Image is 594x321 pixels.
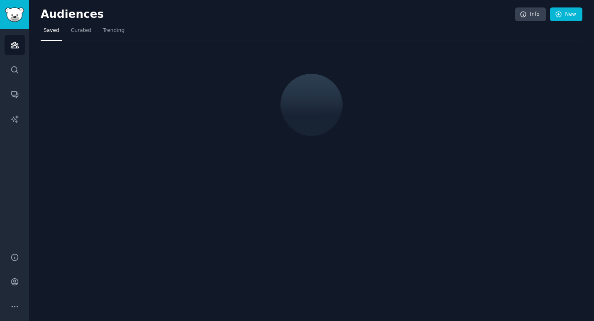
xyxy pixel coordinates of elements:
span: Curated [71,27,91,34]
a: Trending [100,24,127,41]
a: Info [515,7,546,22]
a: Saved [41,24,62,41]
span: Saved [44,27,59,34]
a: Curated [68,24,94,41]
span: Trending [103,27,124,34]
img: GummySearch logo [5,7,24,22]
h2: Audiences [41,8,515,21]
a: New [550,7,582,22]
